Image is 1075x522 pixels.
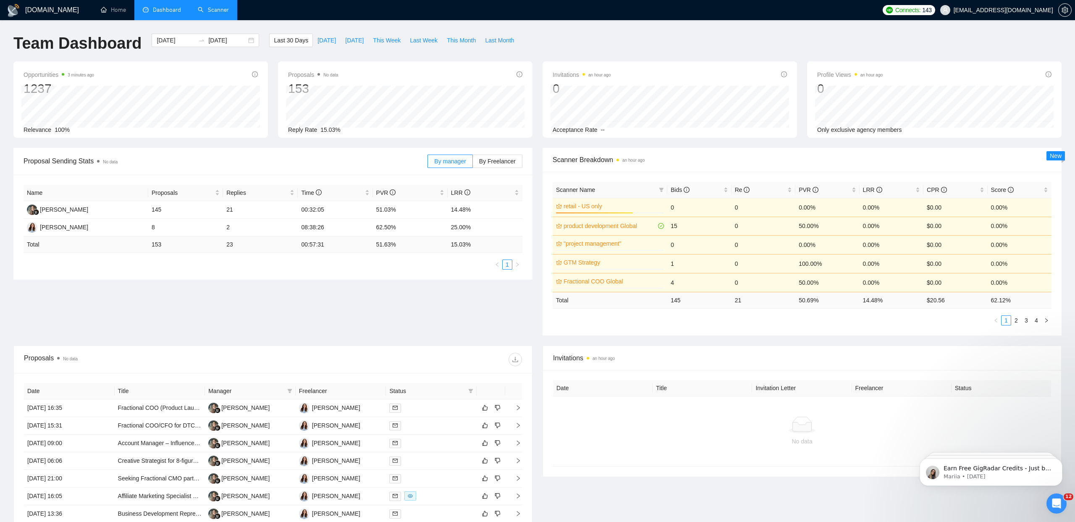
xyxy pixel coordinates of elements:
[288,126,317,133] span: Reply Rate
[564,221,656,231] a: product development Global
[923,198,987,217] td: $0.00
[24,353,273,366] div: Proposals
[485,36,514,45] span: Last Month
[492,260,502,270] button: left
[298,219,372,236] td: 08:38:26
[299,439,360,446] a: JM[PERSON_NAME]
[480,456,490,466] button: like
[226,188,288,197] span: Replies
[684,187,690,193] span: info-circle
[564,202,662,211] a: retail - US only
[601,126,605,133] span: --
[37,24,145,32] p: Earn Free GigRadar Credits - Just by Sharing Your Story! 💬 Want more credits for sending proposal...
[852,380,952,396] th: Freelancer
[988,198,1052,217] td: 0.00%
[118,475,250,482] a: Seeking Fractional CMO partner for consulting firm
[448,236,522,253] td: 15.03 %
[493,438,503,448] button: dislike
[886,7,893,13] img: upwork-logo.png
[495,422,501,429] span: dislike
[667,235,731,254] td: 0
[1011,315,1021,325] li: 2
[451,189,470,196] span: LRR
[495,440,501,446] span: dislike
[564,277,662,286] a: Fractional COO Global
[198,6,229,13] a: searchScanner
[223,201,298,219] td: 21
[215,425,220,431] img: gigradar-bm.png
[208,491,219,501] img: LK
[502,260,512,270] li: 1
[942,7,948,13] span: user
[667,217,731,235] td: 15
[876,187,882,193] span: info-circle
[299,473,309,484] img: JM
[1046,71,1051,77] span: info-circle
[482,510,488,517] span: like
[215,443,220,449] img: gigradar-bm.png
[795,292,859,308] td: 50.69 %
[795,273,859,292] td: 50.00%
[556,223,562,229] span: crown
[221,456,270,465] div: [PERSON_NAME]
[553,292,667,308] td: Total
[479,158,516,165] span: By Freelancer
[922,5,931,15] span: 143
[659,187,664,192] span: filter
[299,456,309,466] img: JM
[215,478,220,484] img: gigradar-bm.png
[1064,493,1073,500] span: 12
[495,493,501,499] span: dislike
[118,457,231,464] a: Creative Strategist for 8-figure eCom brand
[1041,315,1051,325] button: right
[860,73,883,77] time: an hour ago
[434,158,466,165] span: By manager
[495,475,501,482] span: dislike
[153,6,181,13] span: Dashboard
[515,262,520,267] span: right
[286,385,294,397] span: filter
[813,187,818,193] span: info-circle
[553,126,598,133] span: Acceptance Rate
[556,278,562,284] span: crown
[223,185,298,201] th: Replies
[148,236,223,253] td: 153
[1008,187,1014,193] span: info-circle
[907,441,1075,499] iframe: Intercom notifications message
[509,353,522,366] button: download
[274,36,308,45] span: Last 30 Days
[252,71,258,77] span: info-circle
[221,474,270,483] div: [PERSON_NAME]
[118,404,206,411] a: Fractional COO (Product Launch)
[143,7,149,13] span: dashboard
[19,25,32,39] img: Profile image for Mariia
[795,235,859,254] td: 0.00%
[390,189,396,195] span: info-circle
[118,510,345,517] a: Business Development Representative for Fashion AI Based in [GEOGRAPHIC_DATA]
[296,383,386,399] th: Freelancer
[482,457,488,464] span: like
[27,206,88,212] a: LK[PERSON_NAME]
[553,81,611,97] div: 0
[795,198,859,217] td: 0.00%
[556,241,562,247] span: crown
[37,32,145,40] p: Message from Mariia, sent 1w ago
[564,258,662,267] a: GTM Strategy
[860,217,923,235] td: 0.00%
[299,420,309,431] img: JM
[215,496,220,501] img: gigradar-bm.png
[493,420,503,430] button: dislike
[389,386,465,396] span: Status
[860,292,923,308] td: 14.48 %
[1021,315,1031,325] li: 3
[503,260,512,269] a: 1
[299,457,360,464] a: JM[PERSON_NAME]
[205,383,296,399] th: Manager
[373,36,401,45] span: This Week
[24,399,115,417] td: [DATE] 16:35
[752,380,852,396] th: Invitation Letter
[299,510,360,517] a: JM[PERSON_NAME]
[732,273,795,292] td: 0
[24,383,115,399] th: Date
[24,236,148,253] td: Total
